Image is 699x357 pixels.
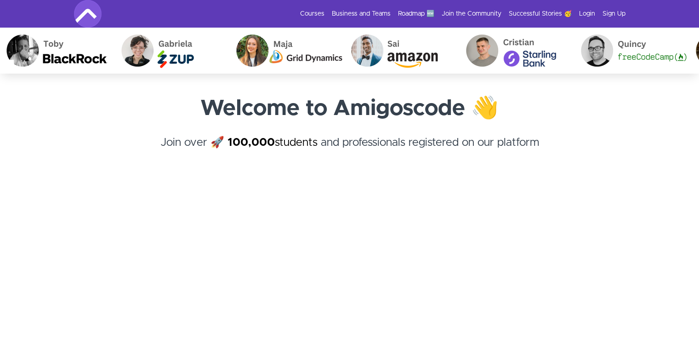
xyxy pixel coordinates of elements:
[398,9,434,18] a: Roadmap 🆕
[574,28,689,74] img: Quincy
[229,28,344,74] img: Maja
[74,134,625,167] h4: Join over 🚀 and professionals registered on our platform
[344,28,459,74] img: Sai
[227,137,275,148] strong: 100,000
[509,9,572,18] a: Successful Stories 🥳
[442,9,501,18] a: Join the Community
[114,28,229,74] img: Gabriela
[602,9,625,18] a: Sign Up
[459,28,574,74] img: Cristian
[579,9,595,18] a: Login
[332,9,391,18] a: Business and Teams
[227,137,318,148] a: 100,000students
[300,9,324,18] a: Courses
[200,98,499,120] strong: Welcome to Amigoscode 👋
